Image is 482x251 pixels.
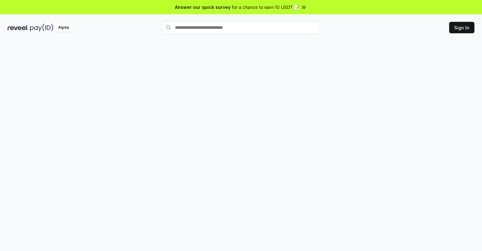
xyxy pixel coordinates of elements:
[8,24,29,32] img: reveel_dark
[449,22,474,33] button: Sign In
[232,4,299,10] span: for a chance to earn 10 USDT 📝
[175,4,231,10] span: Answer our quick survey
[30,24,53,32] img: pay_id
[55,24,72,32] div: Alpha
